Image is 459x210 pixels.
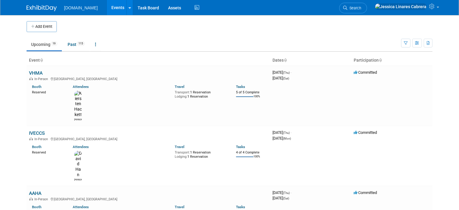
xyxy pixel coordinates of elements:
img: Kiersten Hackett [74,91,82,118]
a: Sort by Event Name [40,58,43,63]
span: Lodging: [175,155,187,159]
span: [DATE] [273,130,292,135]
a: Booth [32,205,41,209]
span: Transport: [175,90,190,94]
a: Sort by Start Date [284,58,287,63]
span: Transport: [175,150,190,154]
span: [DATE] [273,136,291,141]
span: Lodging: [175,95,187,99]
div: 1 Reservation 1 Reservation [175,149,227,159]
img: In-Person Event [29,137,33,140]
img: In-Person Event [29,197,33,200]
a: VHMA [29,70,43,76]
a: Sort by Participation Type [379,58,382,63]
a: Attendees [73,205,89,209]
div: Kiersten Hackett [74,118,82,121]
img: In-Person Event [29,77,33,80]
button: Add Event [27,21,57,32]
a: Booth [32,85,41,89]
span: (Thu) [283,191,290,195]
th: Event [27,55,270,66]
a: Tasks [236,85,245,89]
span: (Sat) [283,77,289,80]
span: (Thu) [283,71,290,74]
a: Attendees [73,145,89,149]
span: [DATE] [273,76,289,80]
th: Dates [270,55,351,66]
span: [DATE] [273,70,292,75]
div: [GEOGRAPHIC_DATA], [GEOGRAPHIC_DATA] [29,196,268,201]
a: IVECCS [29,130,45,136]
span: [DATE] [273,196,289,200]
div: 5 of 5 Complete [236,90,268,95]
div: Reserved [32,149,64,155]
span: [DOMAIN_NAME] [64,5,98,10]
a: Booth [32,145,41,149]
a: Upcoming19 [27,39,62,50]
span: Committed [354,70,377,75]
td: 100% [253,155,260,163]
a: Attendees [73,85,89,89]
span: In-Person [34,77,50,81]
img: ExhibitDay [27,5,57,11]
span: (Thu) [283,131,290,134]
span: (Mon) [283,137,291,140]
a: Travel [175,205,184,209]
a: Tasks [236,205,245,209]
div: [GEOGRAPHIC_DATA], [GEOGRAPHIC_DATA] [29,76,268,81]
span: In-Person [34,197,50,201]
span: (Sat) [283,197,289,200]
div: [GEOGRAPHIC_DATA], [GEOGRAPHIC_DATA] [29,136,268,141]
a: Past115 [63,39,89,50]
a: AAHA [29,190,41,196]
img: Jessica Linares Cabrera [375,3,427,10]
span: Committed [354,190,377,195]
span: Committed [354,130,377,135]
th: Participation [351,55,432,66]
span: [DATE] [273,190,292,195]
div: Reserved [32,89,64,95]
td: 100% [253,95,260,103]
a: Tasks [236,145,245,149]
a: Search [339,3,367,13]
a: Travel [175,85,184,89]
a: Travel [175,145,184,149]
span: 19 [51,41,57,46]
div: David Han [74,178,82,181]
div: 4 of 4 Complete [236,150,268,155]
img: David Han [74,151,82,178]
span: Search [347,6,361,10]
span: In-Person [34,137,50,141]
div: 1 Reservation 1 Reservation [175,89,227,99]
span: 115 [77,41,85,46]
